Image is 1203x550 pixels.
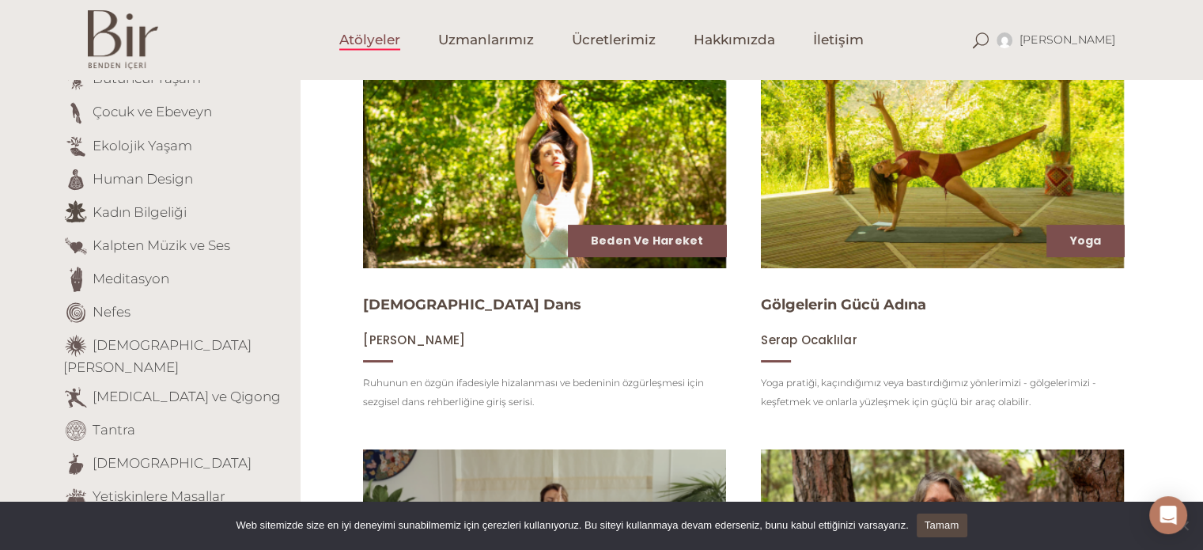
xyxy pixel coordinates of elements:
[93,454,252,470] a: [DEMOGRAPHIC_DATA]
[1020,32,1116,47] span: [PERSON_NAME]
[591,233,703,248] a: Beden ve Hareket
[761,296,926,313] a: Gölgelerin Gücü Adına
[236,518,908,533] span: Web sitemizde size en iyi deneyimi sunabilmemiz için çerezleri kullanıyoruz. Bu siteyi kullanmaya...
[1149,496,1187,534] div: Open Intercom Messenger
[93,487,225,503] a: Yetişkinlere Masallar
[339,31,400,49] span: Atölyeler
[572,31,656,49] span: Ücretlerimiz
[363,296,581,313] a: [DEMOGRAPHIC_DATA] Dans
[761,332,857,347] a: Serap Ocaklılar
[694,31,775,49] span: Hakkımızda
[63,336,252,375] a: [DEMOGRAPHIC_DATA][PERSON_NAME]
[93,388,281,404] a: [MEDICAL_DATA] ve Qigong
[93,421,135,437] a: Tantra
[93,203,187,219] a: Kadın Bilgeliği
[93,170,193,186] a: Human Design
[761,332,857,348] span: Serap Ocaklılar
[438,31,534,49] span: Uzmanlarımız
[93,137,192,153] a: Ekolojik Yaşam
[93,270,169,286] a: Meditasyon
[813,31,864,49] span: İletişim
[93,104,212,119] a: Çocuk ve Ebeveyn
[363,332,465,347] a: [PERSON_NAME]
[1069,233,1101,248] a: Yoga
[93,303,131,319] a: Nefes
[363,332,465,348] span: [PERSON_NAME]
[363,374,726,412] p: Ruhunun en özgün ifadesiyle hizalanması ve bedeninin özgürleşmesi için sezgisel dans rehberliğine...
[917,514,967,537] a: Tamam
[761,374,1124,412] p: Yoga pratiği, kaçındığımız veya bastırdığımız yönlerimizi - gölgelerimizi - keşfetmek ve onlarla ...
[93,237,230,252] a: Kalpten Müzik ve Ses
